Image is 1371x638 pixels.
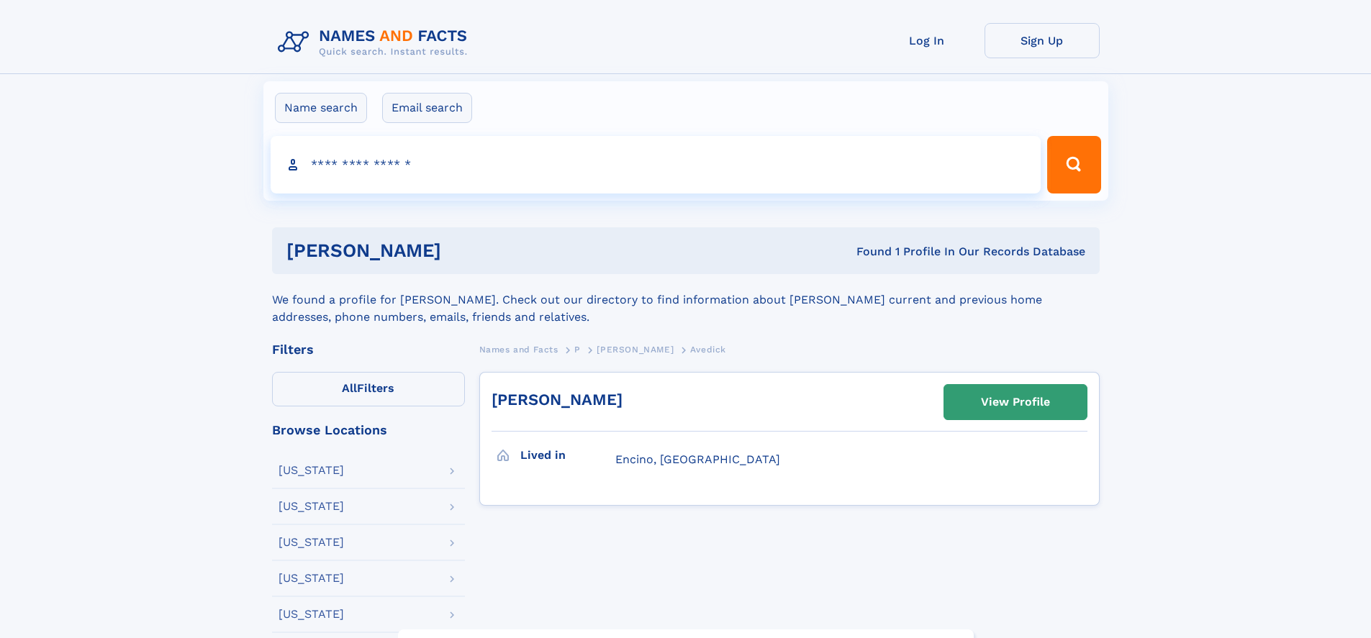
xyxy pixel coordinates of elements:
a: Sign Up [985,23,1100,58]
a: Log In [869,23,985,58]
h1: [PERSON_NAME] [286,242,649,260]
span: Encino, [GEOGRAPHIC_DATA] [615,452,780,466]
label: Filters [272,372,465,406]
div: Filters [272,343,465,356]
div: Browse Locations [272,424,465,437]
a: P [574,340,581,358]
a: [PERSON_NAME] [597,340,674,358]
h3: Lived in [520,443,615,468]
span: P [574,345,581,355]
div: [US_STATE] [279,537,344,548]
input: search input [271,136,1041,193]
div: [US_STATE] [279,501,344,512]
div: [US_STATE] [279,609,344,620]
div: [US_STATE] [279,465,344,476]
div: View Profile [981,386,1050,419]
span: Avedick [690,345,726,355]
div: Found 1 Profile In Our Records Database [648,244,1085,260]
button: Search Button [1047,136,1100,193]
label: Name search [275,93,367,123]
img: Logo Names and Facts [272,23,479,62]
div: We found a profile for [PERSON_NAME]. Check out our directory to find information about [PERSON_N... [272,274,1100,326]
a: [PERSON_NAME] [492,391,623,409]
a: Names and Facts [479,340,558,358]
label: Email search [382,93,472,123]
span: [PERSON_NAME] [597,345,674,355]
span: All [342,381,357,395]
div: [US_STATE] [279,573,344,584]
a: View Profile [944,385,1087,419]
